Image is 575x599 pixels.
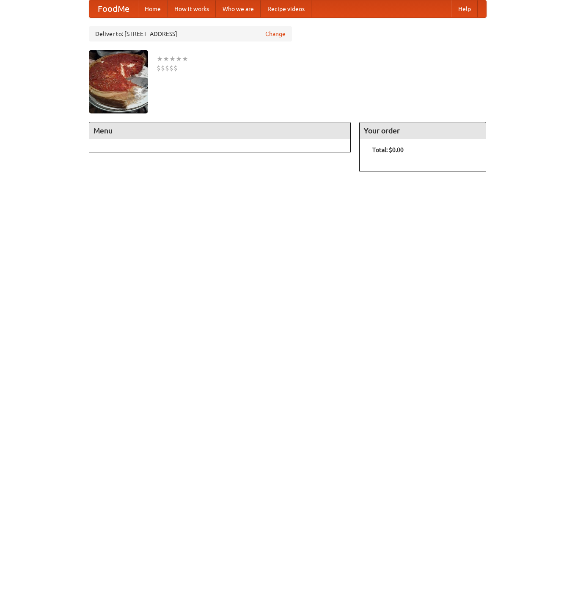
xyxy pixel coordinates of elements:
li: ★ [182,54,188,63]
b: Total: $0.00 [372,146,404,153]
li: ★ [163,54,169,63]
a: Recipe videos [261,0,311,17]
li: ★ [176,54,182,63]
a: FoodMe [89,0,138,17]
img: angular.jpg [89,50,148,113]
a: Home [138,0,168,17]
li: $ [161,63,165,73]
a: Change [265,30,286,38]
h4: Your order [360,122,486,139]
a: How it works [168,0,216,17]
a: Help [451,0,478,17]
li: $ [157,63,161,73]
li: ★ [169,54,176,63]
div: Deliver to: [STREET_ADDRESS] [89,26,292,41]
h4: Menu [89,122,351,139]
a: Who we are [216,0,261,17]
li: $ [169,63,173,73]
li: $ [165,63,169,73]
li: $ [173,63,178,73]
li: ★ [157,54,163,63]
